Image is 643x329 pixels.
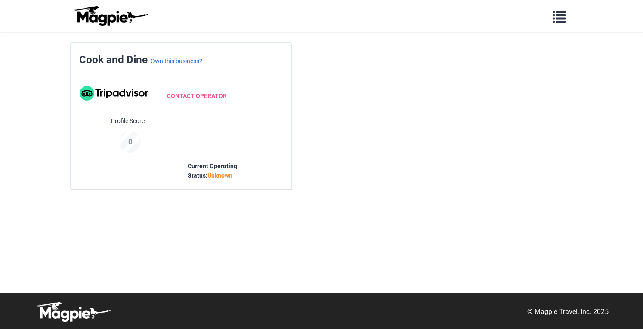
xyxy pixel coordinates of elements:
div: 0 [116,136,145,148]
a: Own this business? [151,58,202,65]
span: Unknown [207,172,232,179]
img: tripadvisor_background-ebb97188f8c6c657a79ad20e0caa6051.svg [80,86,148,101]
img: logo-ab69f6fb50320c5b225c76a69d11143b.png [72,6,149,26]
a: CONTACT OPERATOR [167,92,227,99]
span: Profile Score [111,116,145,126]
p: © Magpie Travel, Inc. 2025 [527,306,609,317]
span: Cook and Dine [79,53,148,66]
img: logo-white-d94fa1abed81b67a048b3d0f0ab5b955.png [34,301,112,322]
div: Current Operating Status: [188,161,283,181]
